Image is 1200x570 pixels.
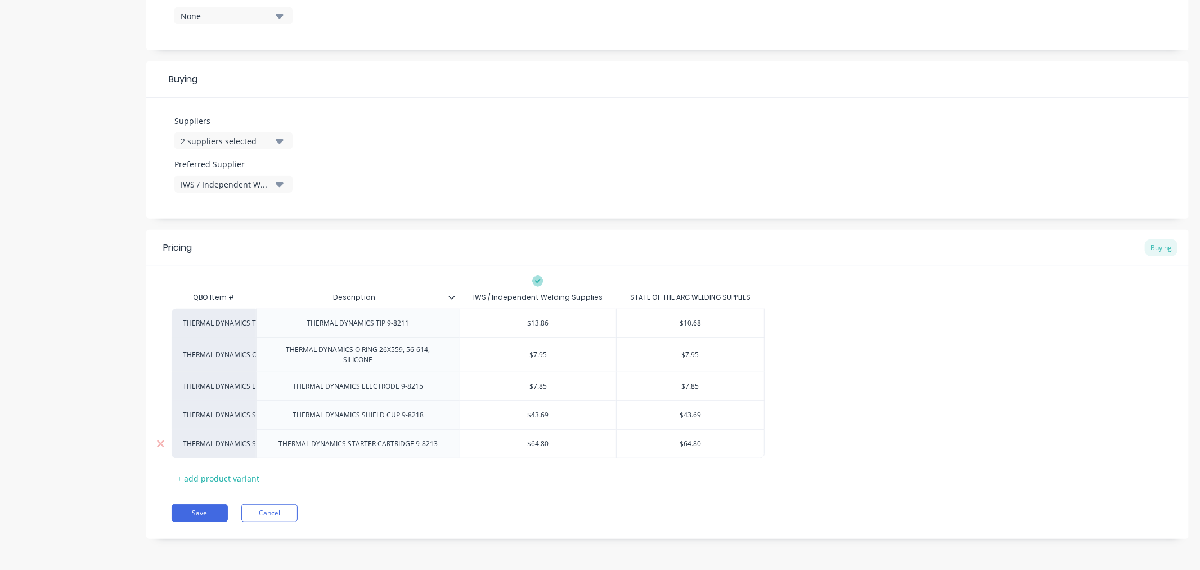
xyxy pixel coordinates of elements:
[174,7,293,24] button: None
[174,158,293,170] label: Preferred Supplier
[172,337,765,372] div: THERMAL DYNAMICS O RING 26X559, 56-614, SILICONETHERMAL DYNAMICS O RING 26X559, 56-614, SILICONE$...
[172,470,265,487] div: + add product variant
[183,381,245,391] div: THERMAL DYNAMICS ELECTRODE 9-8215
[460,401,616,429] div: $43.69
[172,286,256,309] div: QBO Item #
[460,430,616,458] div: $64.80
[269,437,447,451] div: THERMAL DYNAMICS STARTER CARTRIDGE 9-8213
[617,341,765,369] div: $7.95
[172,309,765,337] div: THERMAL DYNAMICS TIP 9-8211THERMAL DYNAMICS TIP 9-8211$13.86$10.68
[172,429,765,458] div: THERMAL DYNAMICS STARTER CARTRIDGE 9-8213THERMAL DYNAMICS STARTER CARTRIDGE 9-8213$64.80$64.80
[174,132,293,149] button: 2 suppliers selected
[172,504,228,522] button: Save
[256,283,453,311] div: Description
[473,292,603,302] div: IWS / Independent Welding Supplies
[241,504,298,522] button: Cancel
[1145,239,1177,256] div: Buying
[460,309,616,337] div: $13.86
[172,400,765,429] div: THERMAL DYNAMICS SHIELD CUP 9-8218THERMAL DYNAMICS SHIELD CUP 9-8218$43.69$43.69
[630,292,750,302] div: STATE OF THE ARC WELDING SUPPLIES
[460,341,616,369] div: $7.95
[163,241,192,255] div: Pricing
[460,372,616,400] div: $7.85
[284,408,433,422] div: THERMAL DYNAMICS SHIELD CUP 9-8218
[174,115,293,127] label: Suppliers
[256,286,460,309] div: Description
[617,430,765,458] div: $64.80
[183,318,245,328] div: THERMAL DYNAMICS TIP 9-8211
[174,176,293,193] button: IWS / Independent Welding Supplies
[183,350,245,360] div: THERMAL DYNAMICS O RING 26X559, 56-614, SILICONE
[172,372,765,400] div: THERMAL DYNAMICS ELECTRODE 9-8215THERMAL DYNAMICS ELECTRODE 9-8215$7.85$7.85
[183,410,245,420] div: THERMAL DYNAMICS SHIELD CUP 9-8218
[617,401,765,429] div: $43.69
[181,10,271,22] div: None
[298,316,419,331] div: THERMAL DYNAMICS TIP 9-8211
[266,342,451,367] div: THERMAL DYNAMICS O RING 26X559, 56-614, SILICONE
[284,379,433,394] div: THERMAL DYNAMICS ELECTRODE 9-8215
[146,61,1189,98] div: Buying
[183,439,245,449] div: THERMAL DYNAMICS STARTER CARTRIDGE 9-8213
[181,179,271,190] div: IWS / Independent Welding Supplies
[617,309,765,337] div: $10.68
[617,372,765,400] div: $7.85
[181,135,271,147] div: 2 suppliers selected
